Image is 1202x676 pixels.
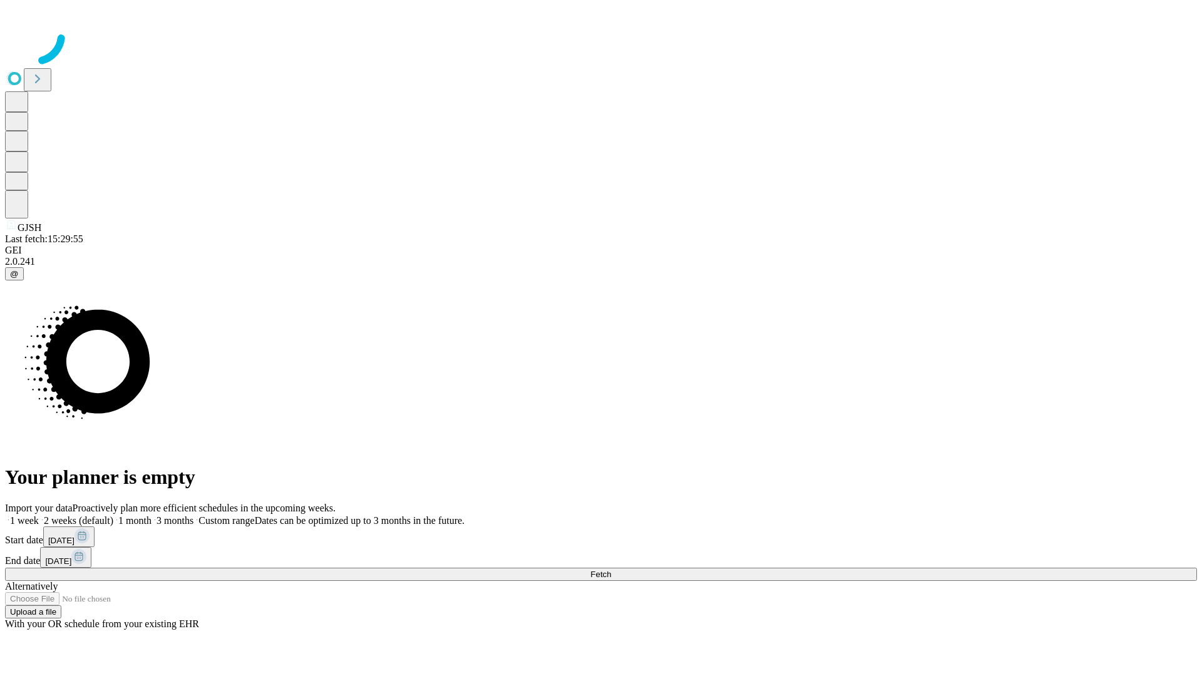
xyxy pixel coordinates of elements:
[5,245,1197,256] div: GEI
[5,466,1197,489] h1: Your planner is empty
[590,570,611,579] span: Fetch
[5,233,83,244] span: Last fetch: 15:29:55
[10,269,19,279] span: @
[40,547,91,568] button: [DATE]
[18,222,41,233] span: GJSH
[10,515,39,526] span: 1 week
[198,515,254,526] span: Custom range
[255,515,465,526] span: Dates can be optimized up to 3 months in the future.
[5,581,58,591] span: Alternatively
[5,503,73,513] span: Import your data
[5,256,1197,267] div: 2.0.241
[44,515,113,526] span: 2 weeks (default)
[5,547,1197,568] div: End date
[43,526,95,547] button: [DATE]
[45,556,71,566] span: [DATE]
[5,618,199,629] span: With your OR schedule from your existing EHR
[48,536,74,545] span: [DATE]
[73,503,336,513] span: Proactively plan more efficient schedules in the upcoming weeks.
[5,267,24,280] button: @
[5,526,1197,547] div: Start date
[5,605,61,618] button: Upload a file
[118,515,152,526] span: 1 month
[157,515,193,526] span: 3 months
[5,568,1197,581] button: Fetch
